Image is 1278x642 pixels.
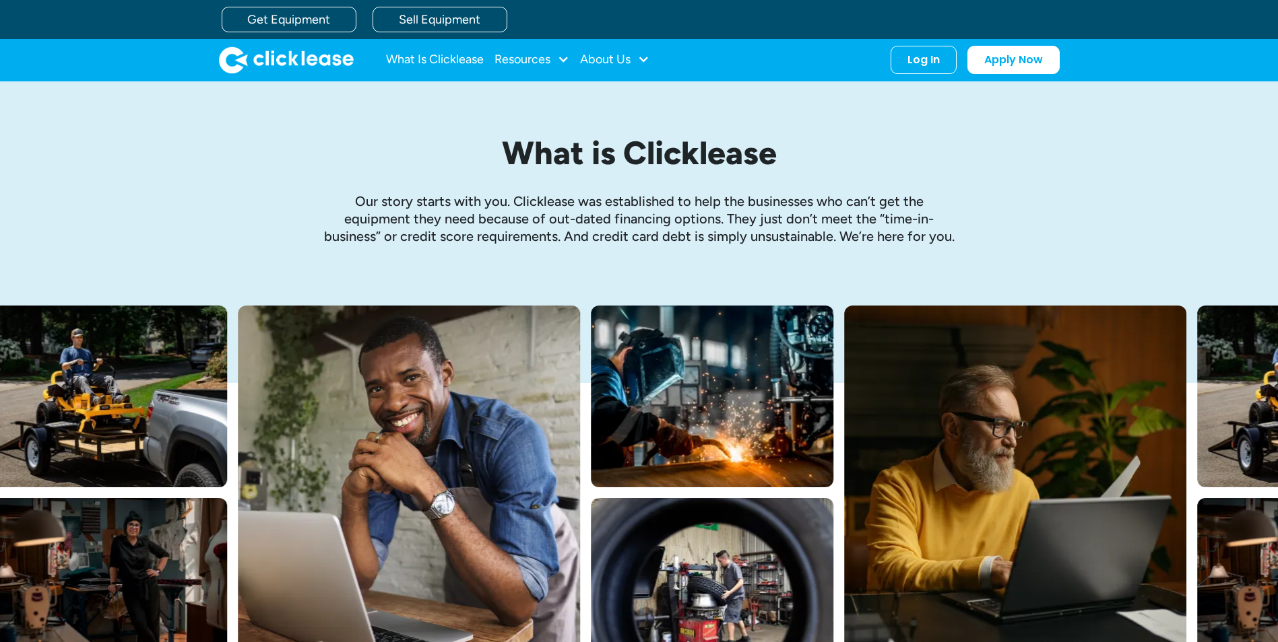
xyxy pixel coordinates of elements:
p: Our story starts with you. Clicklease was established to help the businesses who can’t get the eq... [323,192,956,245]
img: Clicklease logo [219,46,354,73]
a: What Is Clicklease [386,46,484,73]
div: About Us [580,46,649,73]
div: Log In [907,53,940,67]
img: A welder in a large mask working on a large pipe [591,306,833,487]
a: Apply Now [967,46,1060,74]
div: Resources [494,46,569,73]
a: Sell Equipment [373,7,507,32]
h1: What is Clicklease [323,135,956,171]
a: home [219,46,354,73]
a: Get Equipment [222,7,356,32]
